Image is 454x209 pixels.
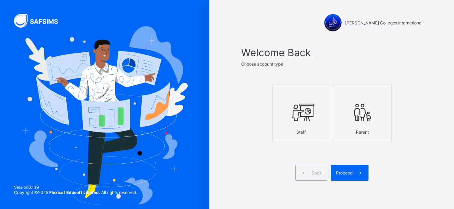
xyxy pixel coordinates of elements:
[337,126,388,138] div: Parent
[336,170,352,176] span: Proceed
[22,26,188,205] img: Hero Image
[14,185,137,190] span: Version 0.1.19
[241,61,283,67] span: Choose account type
[276,126,326,138] div: Staff
[312,170,322,176] span: Back
[14,190,137,195] span: Copyright © 2025 All rights reserved.
[241,46,423,59] span: Welcome Back
[49,190,100,195] strong: Flexisaf Edusoft Limited.
[345,20,423,25] span: [PERSON_NAME] Colleges International
[14,14,66,28] img: SAFSIMS Logo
